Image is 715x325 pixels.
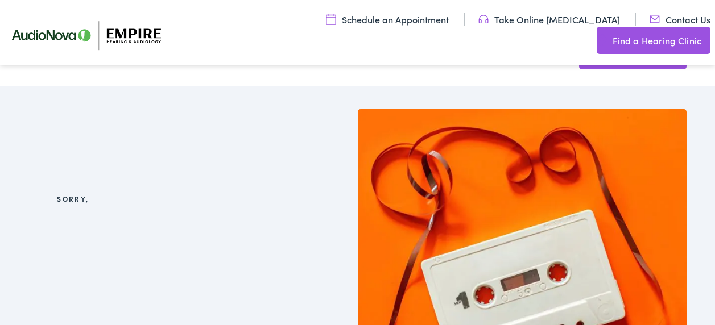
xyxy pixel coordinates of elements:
a: Schedule an Appointment [326,13,449,26]
a: Contact Us [650,13,710,26]
a: Find a Hearing Clinic [597,27,710,54]
h2: Sorry, [57,195,324,203]
a: Take Online [MEDICAL_DATA] [478,13,620,26]
img: utility icon [478,13,489,26]
img: utility icon [326,13,336,26]
img: utility icon [650,13,660,26]
img: utility icon [597,34,607,47]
